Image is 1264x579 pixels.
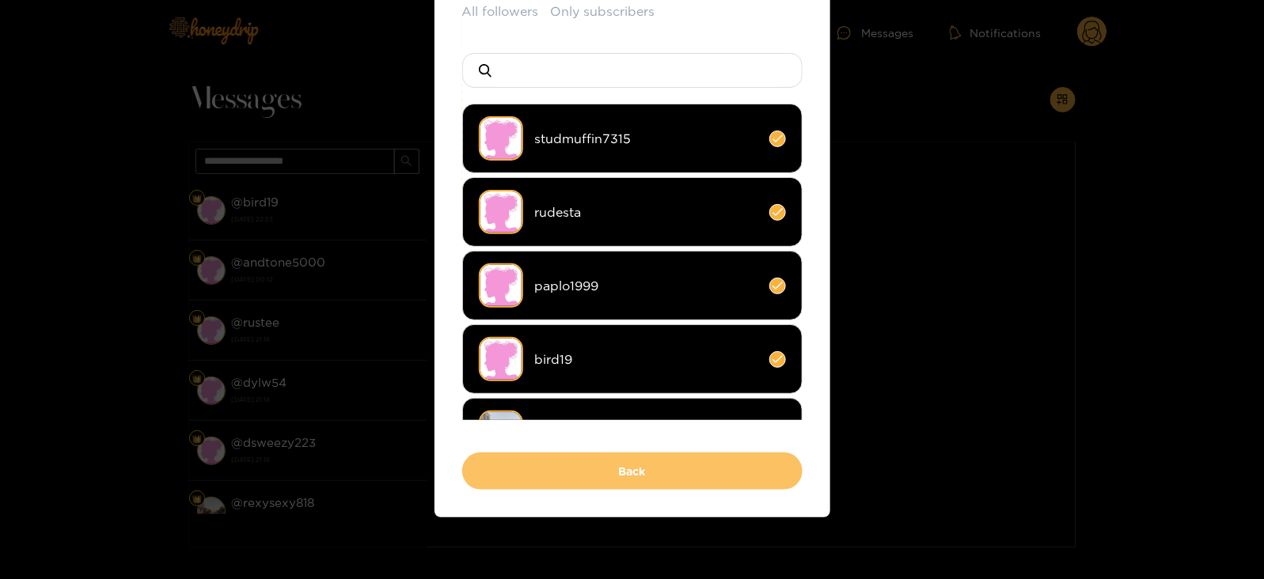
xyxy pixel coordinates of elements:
span: rudesta [535,203,757,221]
button: Only subscribers [551,2,655,21]
img: no-avatar.png [479,116,523,161]
button: Back [462,452,803,490]
span: bird19 [535,350,757,369]
img: i5mod-826e3ac0-f274-4433-aacd-2a847ab201d7.jpeg [479,411,523,455]
span: studmuffin7315 [535,130,757,148]
img: no-avatar.png [479,337,523,381]
button: All followers [462,2,539,21]
img: no-avatar.png [479,263,523,308]
span: paplo1999 [535,277,757,295]
img: no-avatar.png [479,190,523,234]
